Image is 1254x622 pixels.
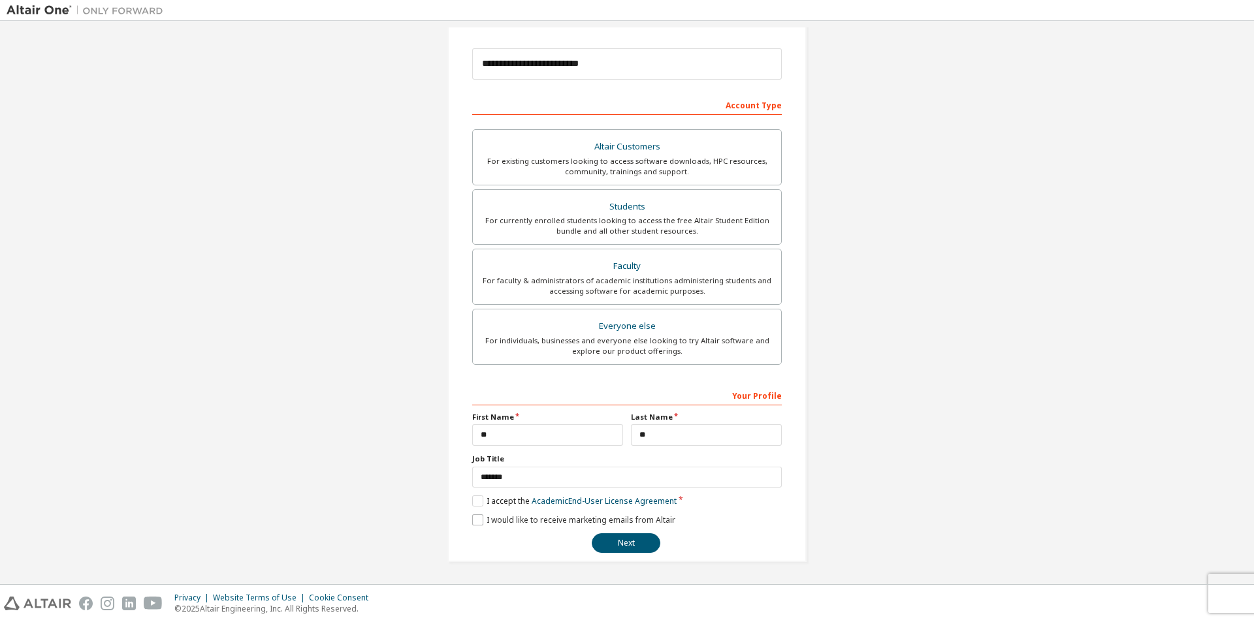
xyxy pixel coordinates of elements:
[481,156,773,177] div: For existing customers looking to access software downloads, HPC resources, community, trainings ...
[532,495,677,506] a: Academic End-User License Agreement
[144,597,163,610] img: youtube.svg
[472,454,782,464] label: Job Title
[481,138,773,156] div: Altair Customers
[309,593,376,603] div: Cookie Consent
[4,597,71,610] img: altair_logo.svg
[631,412,782,422] label: Last Name
[472,514,675,525] label: I would like to receive marketing emails from Altair
[79,597,93,610] img: facebook.svg
[472,384,782,405] div: Your Profile
[481,275,773,296] div: For faculty & administrators of academic institutions administering students and accessing softwa...
[481,335,773,356] div: For individuals, businesses and everyone else looking to try Altair software and explore our prod...
[472,94,782,115] div: Account Type
[592,533,660,553] button: Next
[472,495,677,506] label: I accept the
[7,4,170,17] img: Altair One
[101,597,114,610] img: instagram.svg
[481,198,773,216] div: Students
[472,412,623,422] label: First Name
[213,593,309,603] div: Website Terms of Use
[174,603,376,614] p: © 2025 Altair Engineering, Inc. All Rights Reserved.
[174,593,213,603] div: Privacy
[481,257,773,275] div: Faculty
[122,597,136,610] img: linkedin.svg
[481,317,773,335] div: Everyone else
[481,215,773,236] div: For currently enrolled students looking to access the free Altair Student Edition bundle and all ...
